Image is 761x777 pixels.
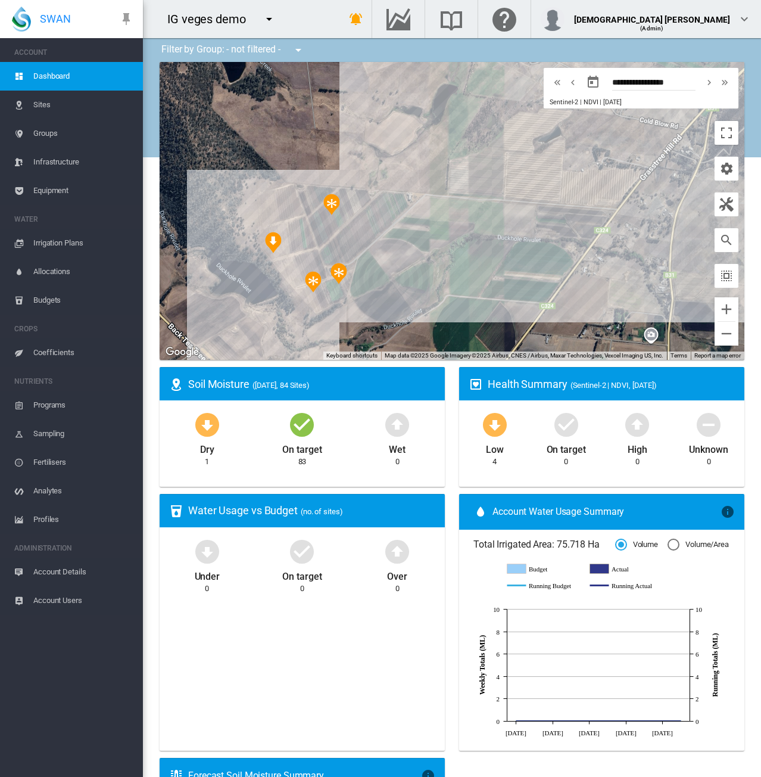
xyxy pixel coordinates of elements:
tspan: [DATE] [506,729,526,736]
button: icon-select-all [715,264,738,288]
span: Profiles [33,505,133,534]
button: icon-cog [715,157,738,181]
md-icon: icon-cog [719,161,734,176]
md-icon: icon-menu-down [262,12,276,26]
span: (Admin) [640,25,663,32]
md-icon: icon-arrow-up-bold-circle [623,410,651,439]
tspan: 6 [695,651,699,658]
div: Water Usage vs Budget [188,503,435,518]
md-icon: Click here for help [490,12,519,26]
tspan: [DATE] [542,729,563,736]
button: icon-chevron-double-left [550,75,565,89]
tspan: 0 [497,718,500,725]
span: Coefficients [33,338,133,367]
md-icon: icon-select-all [719,269,734,283]
span: Map data ©2025 Google Imagery ©2025 Airbus, CNES / Airbus, Maxar Technologies, Vexcel Imaging US,... [385,352,663,359]
span: Budgets [33,286,133,315]
button: Zoom in [715,297,738,321]
md-icon: icon-chevron-down [737,12,751,26]
span: ACCOUNT [14,43,133,62]
tspan: 0 [695,718,699,725]
span: Groups [33,119,133,148]
circle: Running Actual Aug 17 0 [532,719,537,723]
div: [DEMOGRAPHIC_DATA] [PERSON_NAME] [574,9,730,21]
md-icon: icon-minus-circle [694,410,723,439]
div: On target [547,439,586,456]
md-icon: icon-heart-box-outline [469,377,483,391]
md-icon: icon-checkbox-marked-circle [288,410,316,439]
tspan: 2 [695,695,698,703]
span: Total Irrigated Area: 75.718 Ha [473,538,615,551]
span: NUTRIENTS [14,372,133,391]
md-icon: icon-chevron-double-left [551,75,564,89]
circle: Running Actual Sep 7 0 [587,719,591,723]
tspan: [DATE] [616,729,637,736]
a: Open this area in Google Maps (opens a new window) [163,344,202,360]
circle: Running Actual Aug 31 0 [568,719,573,723]
md-icon: icon-checkbox-marked-circle [552,410,581,439]
tspan: 10 [494,606,500,613]
div: Soil Moisture [188,377,435,391]
g: Running Actual [590,580,661,591]
md-icon: icon-water [473,505,488,519]
div: 0 [635,456,640,467]
md-radio-button: Volume [615,539,658,551]
md-icon: icon-chevron-right [703,75,716,89]
md-radio-button: Volume/Area [668,539,729,551]
div: Unknown [689,439,728,456]
img: SWAN-Landscape-Logo-Colour-drop.png [12,7,31,32]
tspan: [DATE] [579,729,600,736]
span: Programs [33,391,133,419]
md-icon: Search the knowledge base [437,12,466,26]
button: icon-chevron-double-right [717,75,732,89]
img: Google [163,344,202,360]
div: 83 [298,456,307,467]
button: Toggle fullscreen view [715,121,738,145]
div: NDVI: Harvest_SHA01 [305,271,322,293]
g: Running Budget [507,580,578,591]
circle: Running Actual Sep 28 0 [641,719,646,723]
tspan: [DATE] [652,729,673,736]
a: Report a map error [694,352,741,359]
tspan: 8 [695,629,699,636]
md-icon: icon-chevron-left [566,75,579,89]
md-icon: icon-checkbox-marked-circle [288,537,316,565]
span: CROPS [14,319,133,338]
md-icon: icon-map-marker-radius [169,377,183,391]
span: Allocations [33,257,133,286]
md-icon: icon-arrow-down-bold-circle [481,410,509,439]
div: 0 [205,583,209,594]
tspan: Weekly Totals (ML) [478,635,486,695]
div: 0 [300,583,304,594]
div: High [628,439,647,456]
div: NDVI: Harvest_SHA03 [265,232,282,253]
span: Dashboard [33,62,133,91]
tspan: 10 [695,606,702,613]
span: Sentinel-2 | NDVI [550,98,598,106]
div: 1 [205,456,209,467]
button: icon-chevron-left [565,75,581,89]
tspan: Running Totals (ML) [711,633,719,697]
circle: Running Actual Oct 5 0 [660,719,665,723]
md-icon: Go to the Data Hub [384,12,413,26]
md-icon: icon-magnify [719,233,734,247]
circle: Running Actual Aug 10 0 [513,719,518,723]
a: Terms [670,352,687,359]
tspan: 6 [497,651,500,658]
button: icon-menu-down [257,7,281,31]
tspan: 8 [497,629,500,636]
span: Account Users [33,586,133,615]
tspan: 4 [695,673,699,680]
span: ([DATE], 84 Sites) [252,381,310,390]
div: NDVI: Harvest_SHA04 [323,194,340,215]
md-icon: icon-cup-water [169,504,183,518]
button: icon-menu-down [286,38,310,62]
button: md-calendar [581,70,605,94]
tspan: 4 [497,673,500,680]
span: Analytes [33,477,133,505]
circle: Running Actual Sep 14 0 [605,719,610,723]
div: 0 [395,456,400,467]
img: profile.jpg [541,7,564,31]
span: | [DATE] [600,98,621,106]
div: 0 [564,456,568,467]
